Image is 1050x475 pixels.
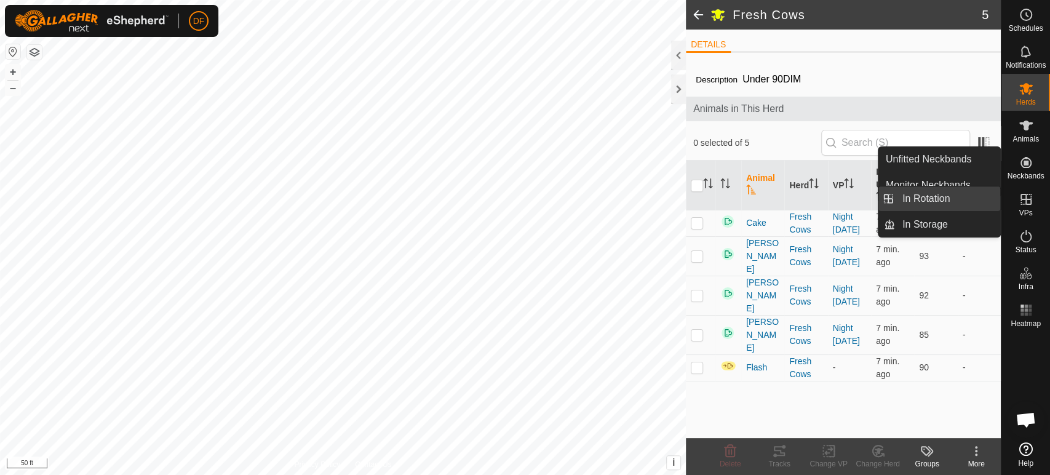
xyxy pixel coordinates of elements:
[982,6,988,24] span: 5
[876,284,899,306] span: Sep 28, 2025, 8:22 AM
[876,244,899,267] span: Sep 28, 2025, 8:22 AM
[1008,401,1044,438] div: Open chat
[789,210,822,236] div: Fresh Cows
[886,152,972,167] span: Unfitted Neckbands
[821,130,970,156] input: Search (S)
[746,186,756,196] p-sorticon: Activate to sort
[741,161,784,210] th: Animal
[876,212,899,234] span: Sep 28, 2025, 8:22 AM
[919,290,929,300] span: 92
[895,186,1000,211] a: In Rotation
[878,173,1000,198] a: Monitor Neckbands
[6,65,20,79] button: +
[919,330,929,340] span: 85
[746,316,779,354] span: [PERSON_NAME]
[693,137,821,150] span: 0 selected of 5
[1016,98,1035,106] span: Herds
[876,356,899,379] span: Sep 28, 2025, 8:22 AM
[833,284,860,306] a: Night [DATE]
[746,361,767,374] span: Flash
[693,102,993,116] span: Animals in This Herd
[871,161,914,210] th: Last Updated
[784,161,827,210] th: Herd
[1011,320,1041,327] span: Heatmap
[746,237,779,276] span: [PERSON_NAME]
[789,243,822,269] div: Fresh Cows
[958,354,1001,381] td: -
[667,456,680,469] button: i
[789,355,822,381] div: Fresh Cows
[193,15,205,28] span: DF
[878,212,1000,237] li: In Storage
[746,217,766,230] span: Cake
[703,180,713,190] p-sorticon: Activate to sort
[15,10,169,32] img: Gallagher Logo
[1018,460,1033,467] span: Help
[886,178,971,193] span: Monitor Neckbands
[686,38,731,53] li: DETAILS
[294,459,340,470] a: Privacy Policy
[1001,437,1050,472] a: Help
[720,214,735,229] img: returning on
[804,458,853,469] div: Change VP
[1018,283,1033,290] span: Infra
[958,236,1001,276] td: -
[833,362,836,372] app-display-virtual-paddock-transition: -
[902,217,948,232] span: In Storage
[1007,172,1044,180] span: Neckbands
[1019,209,1032,217] span: VPs
[958,315,1001,354] td: -
[919,362,929,372] span: 90
[1008,25,1043,32] span: Schedules
[720,325,735,340] img: returning on
[6,81,20,95] button: –
[958,276,1001,315] td: -
[902,191,950,206] span: In Rotation
[876,323,899,346] span: Sep 28, 2025, 8:22 AM
[720,286,735,301] img: returning on
[833,212,860,234] a: Night [DATE]
[27,45,42,60] button: Map Layers
[720,460,741,468] span: Delete
[696,75,738,84] label: Description
[919,251,929,261] span: 93
[720,361,736,371] img: In Progress
[1015,246,1036,253] span: Status
[902,458,952,469] div: Groups
[1012,135,1039,143] span: Animals
[738,69,806,89] span: Under 90DIM
[1006,62,1046,69] span: Notifications
[733,7,982,22] h2: Fresh Cows
[876,193,886,203] p-sorticon: Activate to sort
[355,459,391,470] a: Contact Us
[789,282,822,308] div: Fresh Cows
[878,186,1000,211] li: In Rotation
[952,458,1001,469] div: More
[6,44,20,59] button: Reset Map
[755,458,804,469] div: Tracks
[720,180,730,190] p-sorticon: Activate to sort
[809,180,819,190] p-sorticon: Activate to sort
[833,323,860,346] a: Night [DATE]
[878,147,1000,172] a: Unfitted Neckbands
[720,247,735,261] img: returning on
[789,322,822,348] div: Fresh Cows
[746,276,779,315] span: [PERSON_NAME]
[853,458,902,469] div: Change Herd
[895,212,1000,237] a: In Storage
[672,457,675,468] span: i
[833,244,860,267] a: Night [DATE]
[828,161,871,210] th: VP
[844,180,854,190] p-sorticon: Activate to sort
